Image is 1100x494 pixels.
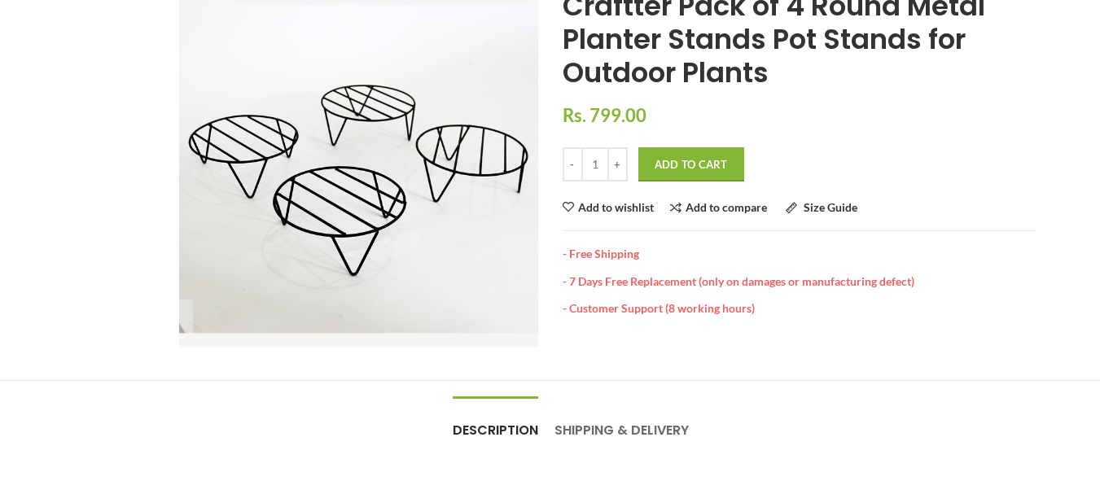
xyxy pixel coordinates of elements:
[563,230,1036,316] div: - Free Shipping - 7 Days Free Replacement (only on damages or manufacturing defect) - Customer Su...
[686,200,767,214] span: Add to compare
[563,104,646,126] span: Rs. 799.00
[563,147,583,181] input: -
[786,202,857,214] a: Size Guide
[655,158,728,171] span: Add to Cart
[670,202,767,214] a: Add to compare
[554,397,689,448] a: Shipping & Delivery
[607,147,628,181] input: +
[453,397,538,448] a: Description
[453,421,538,439] span: Description
[638,147,744,181] button: Add to Cart
[804,200,857,214] span: Size Guide
[554,421,689,439] span: Shipping & Delivery
[578,202,654,213] span: Add to wishlist
[563,202,654,213] a: Add to wishlist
